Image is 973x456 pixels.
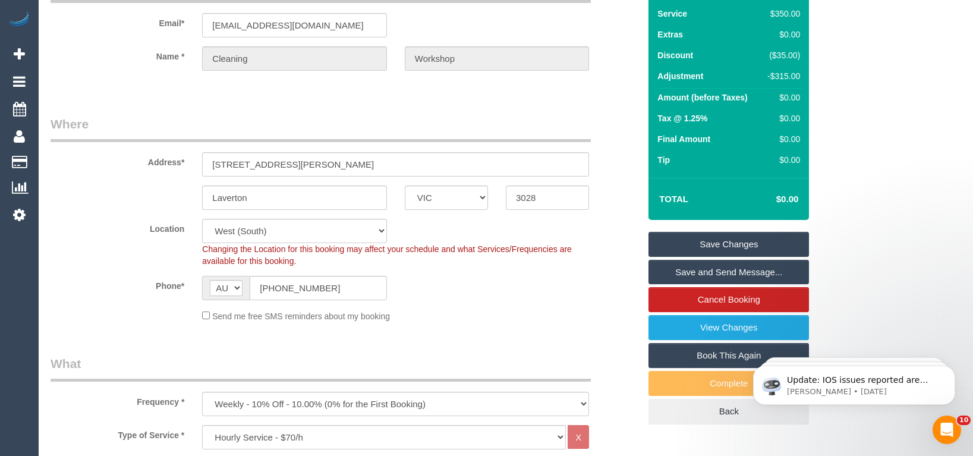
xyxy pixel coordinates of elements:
[51,115,591,142] legend: Where
[506,185,589,210] input: Post Code*
[763,8,800,20] div: $350.00
[657,29,683,40] label: Extras
[763,49,800,61] div: ($35.00)
[657,8,687,20] label: Service
[763,133,800,145] div: $0.00
[648,315,809,340] a: View Changes
[741,194,798,205] h4: $0.00
[202,13,386,37] input: Email*
[42,276,193,292] label: Phone*
[648,232,809,257] a: Save Changes
[42,219,193,235] label: Location
[657,154,670,166] label: Tip
[648,260,809,285] a: Save and Send Message...
[250,276,386,300] input: Phone*
[763,70,800,82] div: -$315.00
[763,154,800,166] div: $0.00
[202,185,386,210] input: Suburb*
[763,92,800,103] div: $0.00
[202,244,572,266] span: Changing the Location for this booking may affect your schedule and what Services/Frequencies are...
[648,287,809,312] a: Cancel Booking
[42,46,193,62] label: Name *
[735,341,973,424] iframe: Intercom notifications message
[657,49,693,61] label: Discount
[42,152,193,168] label: Address*
[51,355,591,382] legend: What
[648,343,809,368] a: Book This Again
[957,416,971,425] span: 10
[763,29,800,40] div: $0.00
[657,133,710,145] label: Final Amount
[7,12,31,29] img: Automaid Logo
[933,416,961,444] iframe: Intercom live chat
[648,399,809,424] a: Back
[42,425,193,441] label: Type of Service *
[657,70,703,82] label: Adjustment
[659,194,688,204] strong: Total
[202,46,386,71] input: First Name*
[42,13,193,29] label: Email*
[763,112,800,124] div: $0.00
[657,92,747,103] label: Amount (before Taxes)
[42,392,193,408] label: Frequency *
[212,312,390,321] span: Send me free SMS reminders about my booking
[405,46,589,71] input: Last Name*
[657,112,707,124] label: Tax @ 1.25%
